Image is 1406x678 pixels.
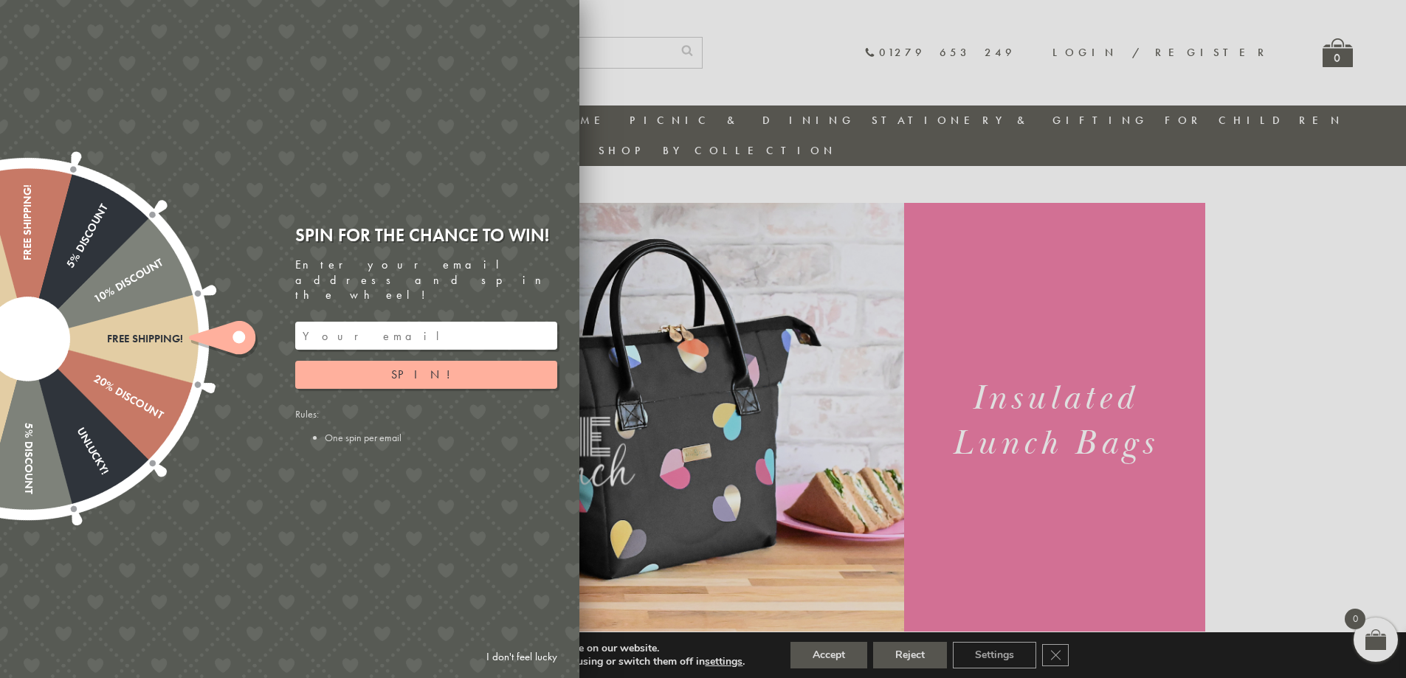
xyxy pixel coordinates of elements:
[295,407,557,444] div: Rules:
[28,333,183,345] div: Free shipping!
[24,333,165,422] div: 20% Discount
[22,336,111,476] div: Unlucky!
[21,339,34,494] div: 5% Discount
[295,224,557,246] div: Spin for the chance to win!
[295,257,557,303] div: Enter your email address and spin the wheel!
[21,184,34,339] div: Free shipping!
[391,367,461,382] span: Spin!
[22,201,111,342] div: 5% Discount
[295,322,557,350] input: Your email
[24,256,165,345] div: 10% Discount
[295,361,557,389] button: Spin!
[325,431,557,444] li: One spin per email
[479,643,565,671] a: I don't feel lucky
